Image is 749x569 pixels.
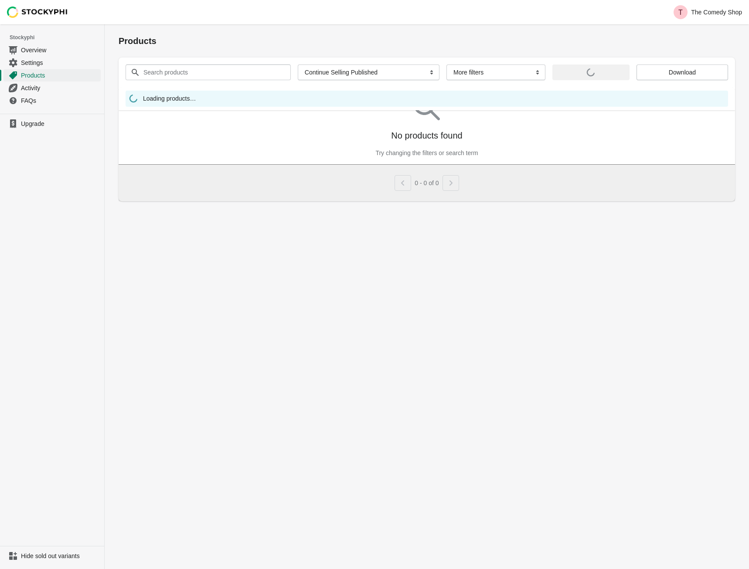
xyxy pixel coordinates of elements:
span: Avatar with initials T [674,5,688,19]
span: 0 - 0 of 0 [415,180,439,186]
img: Stockyphi [7,7,68,18]
span: Hide sold out variants [21,552,99,560]
span: Products [21,71,99,80]
a: Settings [3,56,101,69]
a: Products [3,69,101,81]
p: No products found [391,129,462,142]
span: Overview [21,46,99,54]
span: Loading products… [143,94,196,105]
a: Activity [3,81,101,94]
span: FAQs [21,96,99,105]
span: Stockyphi [10,33,104,42]
a: Upgrade [3,118,101,130]
a: Overview [3,44,101,56]
span: Activity [21,84,99,92]
a: Hide sold out variants [3,550,101,562]
text: T [678,9,683,16]
h1: Products [119,35,735,47]
button: Download [637,64,728,80]
p: The Comedy Shop [691,9,742,16]
p: Try changing the filters or search term [375,149,478,157]
span: Download [669,69,696,76]
button: Avatar with initials TThe Comedy Shop [670,3,746,21]
a: FAQs [3,94,101,107]
nav: Pagination [395,172,459,191]
span: Settings [21,58,99,67]
span: Upgrade [21,119,99,128]
input: Search products [143,64,275,80]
